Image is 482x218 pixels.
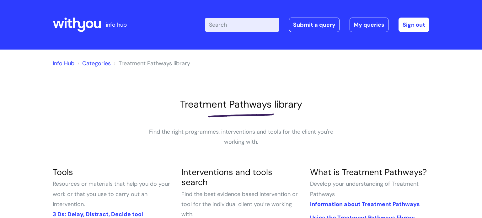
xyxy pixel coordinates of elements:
a: Info Hub [53,60,74,67]
a: What is Treatment Pathways? [310,167,427,178]
li: Treatment Pathways library [112,58,190,68]
div: | - [205,18,429,32]
a: Submit a query [289,18,340,32]
a: 3 Ds: Delay, Distract, Decide tool [53,210,143,218]
a: Tools [53,167,73,178]
a: Categories [82,60,111,67]
a: Interventions and tools search [181,167,272,188]
p: info hub [106,20,127,30]
span: Resources or materials that help you do your work or that you use to carry out an intervention. [53,180,170,208]
li: Solution home [76,58,111,68]
a: My queries [350,18,388,32]
a: Information about Treatment Pathways [310,200,420,208]
input: Search [205,18,279,32]
a: Sign out [399,18,429,32]
p: Find the right programmes, interventions and tools for the client you're working with. [147,127,335,147]
span: Develop your understanding of Treatment Pathways [310,180,419,198]
h1: Treatment Pathways library [53,98,429,110]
